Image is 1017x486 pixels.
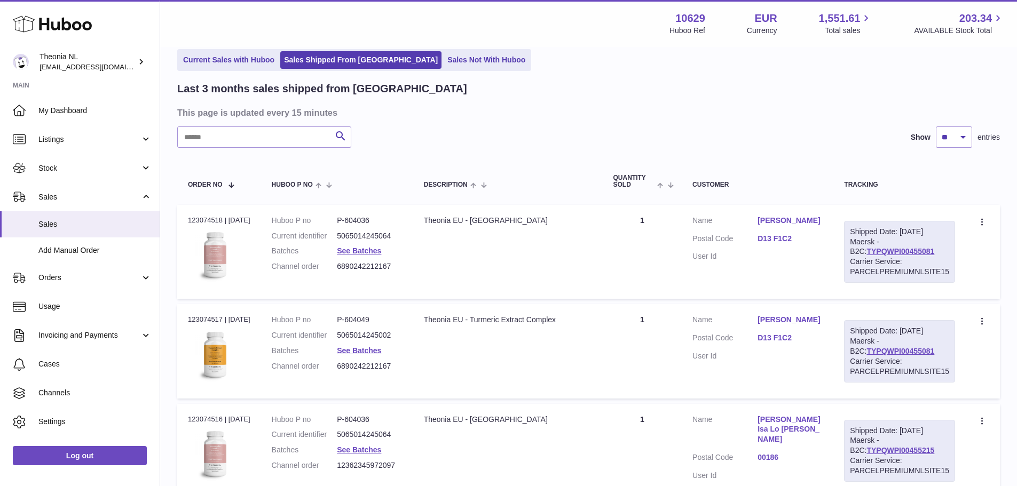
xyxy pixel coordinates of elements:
td: 1 [603,304,682,398]
strong: 10629 [675,11,705,26]
span: Sales [38,219,152,229]
a: D13 F1C2 [758,234,823,244]
dt: Postal Code [692,333,758,346]
dt: Channel order [272,460,337,471]
div: Shipped Date: [DATE] [850,426,949,436]
h3: This page is updated every 15 minutes [177,107,997,118]
a: Log out [13,446,147,465]
dd: 5065014245002 [337,330,403,340]
dt: Huboo P no [272,415,337,425]
dt: Batches [272,246,337,256]
dt: Batches [272,445,337,455]
span: Order No [188,181,223,188]
dt: Current identifier [272,429,337,440]
a: See Batches [337,445,381,454]
span: Sales [38,192,140,202]
div: Tracking [844,181,955,188]
a: Sales Not With Huboo [444,51,529,69]
span: Huboo P no [272,181,313,188]
td: 1 [603,205,682,299]
a: 1,551.61 Total sales [819,11,873,36]
dt: Current identifier [272,231,337,241]
span: Quantity Sold [613,174,655,188]
div: Carrier Service: PARCELPREMIUMNLSITE15 [850,257,949,277]
a: D13 F1C2 [758,333,823,343]
span: Usage [38,301,152,312]
span: Total sales [825,26,872,36]
dt: Channel order [272,361,337,371]
dt: Batches [272,346,337,356]
div: Theonia NL [40,52,136,72]
dt: Name [692,415,758,448]
dt: Current identifier [272,330,337,340]
img: 106291725893222.jpg [188,427,241,481]
label: Show [911,132,931,142]
span: Channels [38,388,152,398]
div: 123074516 | [DATE] [188,415,250,424]
dt: Postal Code [692,452,758,465]
span: Stock [38,163,140,173]
img: 106291725893222.jpg [188,228,241,282]
dd: P-604049 [337,315,403,325]
a: See Batches [337,246,381,255]
span: Listings [38,134,140,145]
dd: 5065014245064 [337,231,403,241]
div: Currency [747,26,777,36]
a: Sales Shipped From [GEOGRAPHIC_DATA] [280,51,442,69]
div: 123074518 | [DATE] [188,216,250,225]
dd: 6890242212167 [337,361,403,371]
dt: User Id [692,251,758,261]
span: 203.34 [959,11,992,26]
a: TYPQWPI00455215 [866,446,934,455]
dt: User Id [692,351,758,361]
a: Current Sales with Huboo [179,51,278,69]
div: 123074517 | [DATE] [188,315,250,324]
div: Theonia EU - Turmeric Extract Complex [424,315,592,325]
span: Description [424,181,468,188]
div: Maersk - B2C: [844,221,955,283]
h2: Last 3 months sales shipped from [GEOGRAPHIC_DATA] [177,82,467,96]
div: Maersk - B2C: [844,420,955,482]
div: Carrier Service: PARCELPREMIUMNLSITE15 [850,356,949,377]
span: Cases [38,359,152,369]
div: Maersk - B2C: [844,320,955,382]
div: Huboo Ref [669,26,705,36]
a: See Batches [337,346,381,355]
dt: Channel order [272,261,337,272]
a: [PERSON_NAME] [758,315,823,325]
dd: 12362345972097 [337,460,403,471]
dd: P-604036 [337,216,403,226]
dt: Huboo P no [272,216,337,226]
div: Carrier Service: PARCELPREMIUMNLSITE15 [850,456,949,476]
div: Theonia EU - [GEOGRAPHIC_DATA] [424,216,592,226]
dd: 6890242212167 [337,261,403,272]
span: My Dashboard [38,106,152,116]
span: Add Manual Order [38,245,152,256]
dd: P-604036 [337,415,403,425]
img: 106291725893031.jpg [188,328,241,381]
a: TYPQWPI00455081 [866,247,934,256]
span: entries [977,132,1000,142]
span: [EMAIL_ADDRESS][DOMAIN_NAME] [40,62,157,71]
dt: Huboo P no [272,315,337,325]
a: 00186 [758,452,823,463]
span: Orders [38,273,140,283]
div: Customer [692,181,823,188]
span: Invoicing and Payments [38,330,140,340]
dt: Name [692,315,758,328]
img: internalAdmin-10629@internal.huboo.com [13,54,29,70]
a: [PERSON_NAME] Isa Lo [PERSON_NAME] [758,415,823,445]
div: Shipped Date: [DATE] [850,326,949,336]
dt: User Id [692,471,758,481]
dt: Name [692,216,758,228]
dd: 5065014245064 [337,429,403,440]
a: TYPQWPI00455081 [866,347,934,355]
dt: Postal Code [692,234,758,246]
a: 203.34 AVAILABLE Stock Total [914,11,1004,36]
div: Theonia EU - [GEOGRAPHIC_DATA] [424,415,592,425]
strong: EUR [754,11,777,26]
span: AVAILABLE Stock Total [914,26,1004,36]
a: [PERSON_NAME] [758,216,823,226]
span: 1,551.61 [819,11,861,26]
div: Shipped Date: [DATE] [850,227,949,237]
